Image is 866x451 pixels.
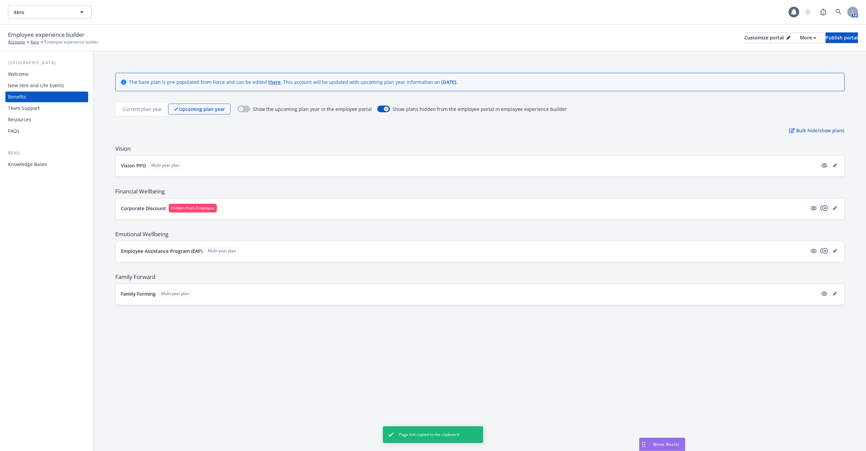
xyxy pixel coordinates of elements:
a: editPencil [831,161,839,169]
div: Team Support [8,103,40,114]
span: Show plans hidden from the employee portal in employee experience builder [393,106,567,113]
span: . This account will be updated with upcoming plan year information on [281,79,441,85]
a: Knowledge Bases [5,159,88,170]
div: Benefits [8,92,26,102]
button: Corporate DiscountHidden from Employee [121,204,807,212]
a: New Hire and Life Events [5,80,88,91]
a: Team Support [5,103,88,114]
a: Search [832,5,845,19]
button: Customize portal [744,32,790,43]
span: Hidden from Employee [171,205,214,211]
div: Resources [8,114,31,125]
a: there [268,79,281,85]
a: hidden [810,204,818,212]
a: editPencil [831,290,839,298]
p: Upcoming plan year [179,106,225,113]
p: Family Forming [121,290,156,297]
span: Family Forward [115,273,845,281]
a: Report a Bug [817,5,830,19]
span: The base plan is pre-populated from Force and can be edited [129,79,268,85]
a: FAQs [5,126,88,136]
span: Multi-year plan [161,291,189,297]
span: Page link copied to the clipboard [399,432,459,438]
span: [DATE] . [441,79,458,85]
a: Welcome [5,69,88,80]
span: Emotional Wellbeing [115,230,845,238]
p: Employee Assistance Program (EAP) [121,248,202,255]
a: copyPlus [820,204,828,212]
div: More [800,33,816,43]
div: [GEOGRAPHIC_DATA] [5,59,88,66]
span: Multi-year plan [151,162,179,168]
span: Show the upcoming plan year in the employee portal [253,106,372,113]
div: Publish portal [826,33,858,43]
span: Vision [115,145,845,153]
div: Welcome [8,69,28,80]
button: Nova Assist [639,438,685,451]
button: Family FormingMulti-year plan [121,289,818,298]
div: Drag to move [639,438,648,451]
div: Benji [5,150,88,156]
a: Xero [30,39,39,45]
div: New Hire and Life Events [8,80,64,91]
a: Accounts [8,39,25,45]
a: editPencil [831,247,839,255]
p: Vision PPO [121,162,146,169]
div: Customize portal [744,33,790,43]
div: Knowledge Bases [8,159,47,170]
span: Employee experience builder [44,39,99,45]
a: Benefits [5,92,88,102]
span: Nova Assist [653,441,680,447]
span: Employee experience builder [8,30,85,39]
button: Vision PPOMulti-year plan [121,161,818,170]
a: visible [810,247,818,255]
span: Xero [14,9,71,16]
button: Xero [8,5,92,19]
a: editPencil [831,204,839,212]
a: copyPlus [820,247,828,255]
a: Start snowing [801,5,815,19]
button: More [792,32,824,43]
a: Resources [5,114,88,125]
p: Corporate Discount [121,205,166,212]
p: Current plan year [123,106,162,113]
button: Employee Assistance Program (EAP)Multi-year plan [121,247,807,255]
span: Financial Wellbeing [115,187,845,195]
span: Multi-year plan [208,248,236,254]
button: Publish portal [826,32,858,43]
a: visible [820,290,828,298]
p: Bulk hide/show plans [789,127,845,134]
div: FAQs [8,126,19,136]
a: visible [820,161,828,169]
